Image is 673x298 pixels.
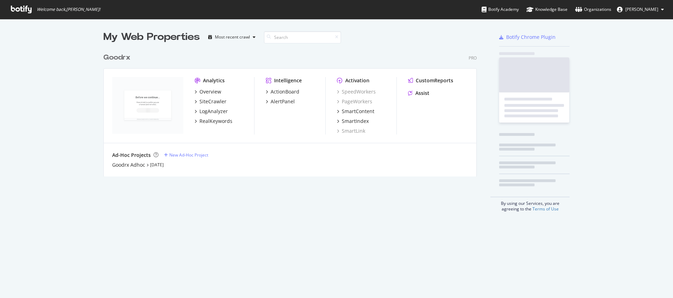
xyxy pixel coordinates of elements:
div: Ad-Hoc Projects [112,152,151,159]
a: Overview [195,88,221,95]
div: Organizations [575,6,611,13]
div: Overview [199,88,221,95]
div: Pro [469,55,477,61]
div: LogAnalyzer [199,108,228,115]
div: Intelligence [274,77,302,84]
div: Analytics [203,77,225,84]
div: AlertPanel [271,98,295,105]
div: New Ad-Hoc Project [169,152,208,158]
div: Activation [345,77,369,84]
a: RealKeywords [195,118,232,125]
div: Assist [415,90,429,97]
div: RealKeywords [199,118,232,125]
a: Terms of Use [532,206,559,212]
div: grid [103,44,482,176]
a: AlertPanel [266,98,295,105]
div: CustomReports [416,77,453,84]
a: Botify Chrome Plugin [499,34,556,41]
a: Assist [408,90,429,97]
div: SmartIndex [342,118,369,125]
img: goodrx.com [112,77,183,134]
span: Welcome back, [PERSON_NAME] ! [37,7,100,12]
span: Jacob Hurwith [625,6,658,12]
div: By using our Services, you are agreeing to the [490,197,570,212]
a: SiteCrawler [195,98,226,105]
div: SiteCrawler [199,98,226,105]
a: New Ad-Hoc Project [164,152,208,158]
div: Most recent crawl [215,35,250,39]
a: SmartLink [337,127,365,134]
a: PageWorkers [337,98,372,105]
a: Goodrx Adhoc [112,161,145,168]
div: My Web Properties [103,30,200,44]
div: SmartContent [342,108,374,115]
input: Search [264,31,341,43]
a: SmartIndex [337,118,369,125]
a: Goodrx [103,53,133,63]
div: Knowledge Base [526,6,567,13]
div: Botify Academy [482,6,519,13]
a: [DATE] [150,162,164,168]
button: Most recent crawl [205,32,258,43]
a: SmartContent [337,108,374,115]
div: ActionBoard [271,88,299,95]
button: [PERSON_NAME] [611,4,669,15]
a: SpeedWorkers [337,88,376,95]
a: ActionBoard [266,88,299,95]
a: CustomReports [408,77,453,84]
div: Goodrx [103,53,130,63]
div: Botify Chrome Plugin [506,34,556,41]
a: LogAnalyzer [195,108,228,115]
